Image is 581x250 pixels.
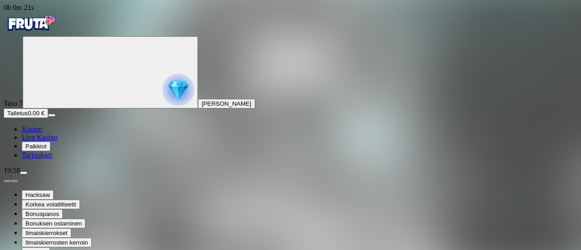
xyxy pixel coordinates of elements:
button: menu [48,114,55,117]
a: gift-inverted iconTarjoukset [22,151,52,159]
button: Talletusplus icon0.00 € [4,108,48,118]
span: Tarjoukset [22,151,52,159]
a: Fruta [4,28,58,36]
button: reward progress [23,36,198,108]
img: Fruta [4,12,58,34]
button: Bonuspanos [22,209,63,219]
button: Ilmaiskierrosten kerroin [22,238,92,247]
button: menu [20,172,27,174]
button: Hacksaw [22,190,54,200]
span: Hacksaw [25,191,50,198]
span: Live Kasino [22,133,58,141]
span: Taso 7 [4,99,23,107]
a: diamond iconKasino [22,125,42,133]
button: Bonuksen ostaminen [22,219,85,228]
span: Kasino [22,125,42,133]
span: Ilmaiskierrosten kerroin [25,239,88,246]
button: reward iconPalkkiot [22,142,50,151]
a: poker-chip iconLive Kasino [22,133,58,141]
nav: Primary [4,12,577,159]
span: Bonuspanos [25,211,59,217]
span: 0.00 € [28,110,44,117]
span: [PERSON_NAME] [202,100,251,107]
button: next slide [11,180,18,182]
span: Ilmaiskierrokset [25,230,68,236]
span: Bonuksen ostaminen [25,220,82,227]
button: Korkea volatiliteetti [22,200,80,209]
span: user session time [4,4,34,11]
img: reward progress [162,74,194,106]
span: 19:58 [4,167,20,174]
button: Ilmaiskierrokset [22,228,71,238]
span: Palkkiot [25,143,47,150]
button: prev slide [4,180,11,182]
button: [PERSON_NAME] [198,99,255,108]
span: Korkea volatiliteetti [25,201,76,208]
span: Talletus [7,110,28,117]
